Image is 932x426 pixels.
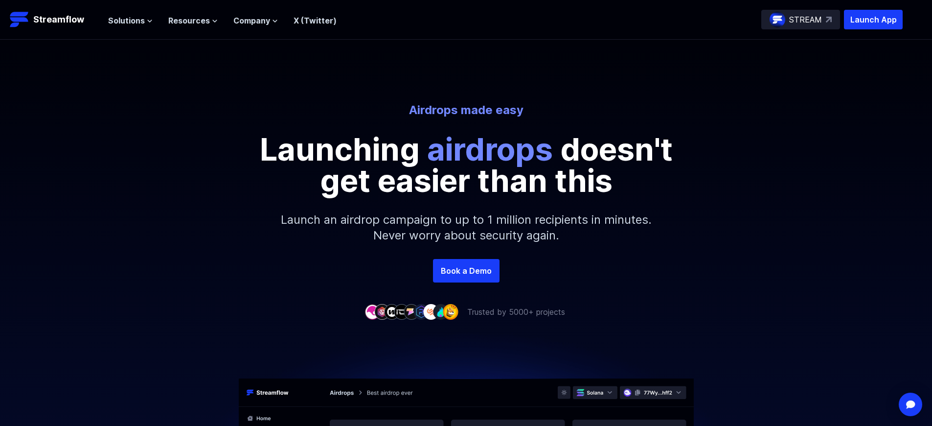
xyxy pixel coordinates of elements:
[826,17,832,23] img: top-right-arrow.svg
[168,15,218,26] button: Resources
[10,10,29,29] img: Streamflow Logo
[33,13,84,26] p: Streamflow
[384,304,400,319] img: company-3
[770,12,785,27] img: streamflow-logo-circle.png
[413,304,429,319] img: company-6
[427,130,553,168] span: airdrops
[10,10,98,29] a: Streamflow
[246,134,686,196] p: Launching doesn't get easier than this
[233,15,278,26] button: Company
[443,304,458,319] img: company-9
[233,15,270,26] span: Company
[433,259,500,283] a: Book a Demo
[168,15,210,26] span: Resources
[844,10,903,29] button: Launch App
[394,304,409,319] img: company-4
[108,15,145,26] span: Solutions
[423,304,439,319] img: company-7
[789,14,822,25] p: STREAM
[433,304,449,319] img: company-8
[108,15,153,26] button: Solutions
[195,102,737,118] p: Airdrops made easy
[404,304,419,319] img: company-5
[899,393,922,416] div: Open Intercom Messenger
[761,10,840,29] a: STREAM
[374,304,390,319] img: company-2
[467,306,565,318] p: Trusted by 5000+ projects
[256,196,677,259] p: Launch an airdrop campaign to up to 1 million recipients in minutes. Never worry about security a...
[364,304,380,319] img: company-1
[294,16,337,25] a: X (Twitter)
